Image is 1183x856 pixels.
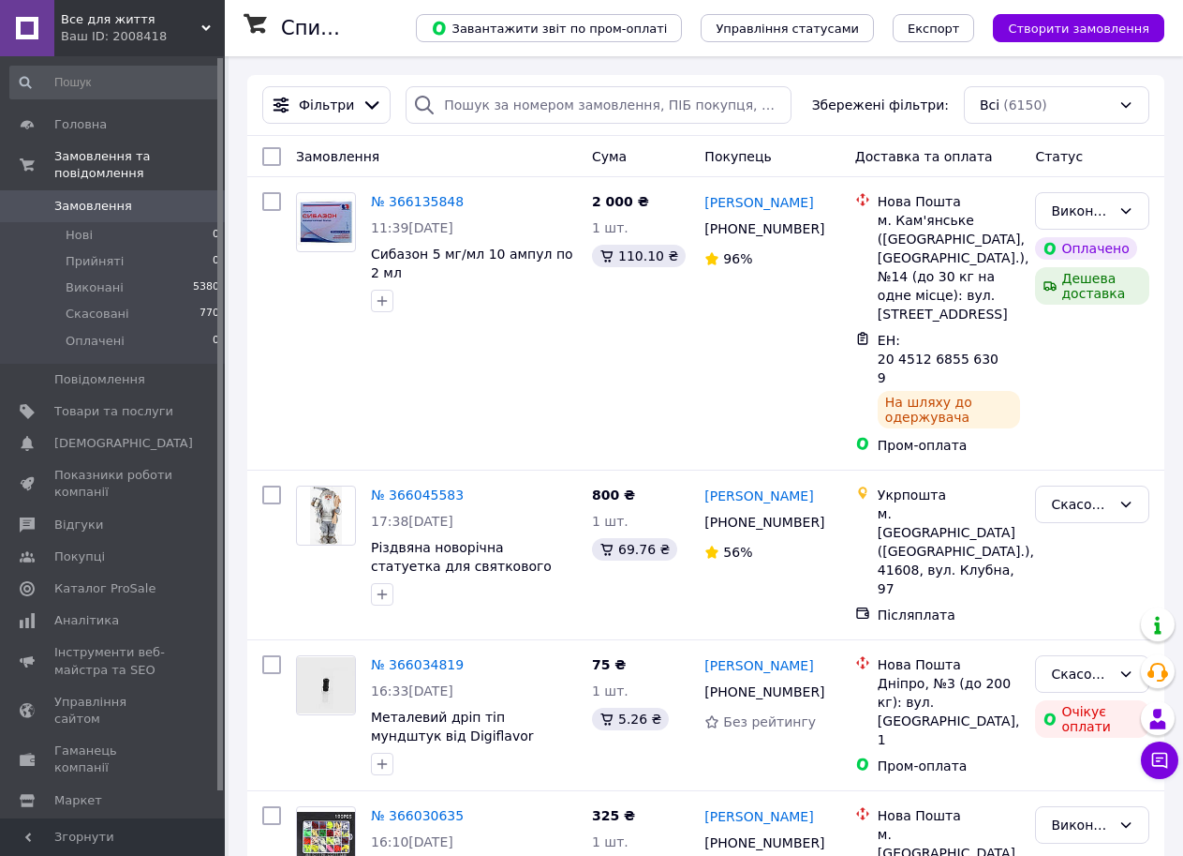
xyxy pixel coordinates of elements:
[66,253,124,270] span: Прийняті
[371,657,464,672] a: № 366034819
[812,96,949,114] span: Збережені фільтри:
[1035,267,1149,305] div: Дешева доставка
[54,580,155,597] span: Каталог ProSale
[1051,664,1111,684] div: Скасовано
[371,488,464,503] a: № 366045583
[213,253,219,270] span: 0
[406,86,791,124] input: Пошук за номером замовлення, ПІБ покупця, номером телефону, Email, номером накладної
[54,644,173,678] span: Інструменти веб-майстра та SEO
[1141,742,1178,779] button: Чат з покупцем
[878,211,1021,323] div: м. Кам'янське ([GEOGRAPHIC_DATA], [GEOGRAPHIC_DATA].), №14 (до 30 кг на одне місце): вул. [STREET...
[371,808,464,823] a: № 366030635
[200,306,219,323] span: 770
[371,247,573,280] a: Сибазон 5 мг/мл 10 ампул по 2 мл
[723,251,752,266] span: 96%
[54,467,173,501] span: Показники роботи компанії
[1008,22,1149,36] span: Створити замовлення
[592,657,626,672] span: 75 ₴
[213,333,219,350] span: 0
[66,279,124,296] span: Виконані
[716,22,859,36] span: Управління статусами
[878,333,998,385] span: ЕН: 20 4512 6855 6309
[281,17,471,39] h1: Список замовлень
[1051,494,1111,515] div: Скасовано
[54,116,107,133] span: Головна
[855,149,993,164] span: Доставка та оплата
[416,14,682,42] button: Завантажити звіт по пром-оплаті
[371,683,453,698] span: 16:33[DATE]
[54,435,193,452] span: [DEMOGRAPHIC_DATA]
[371,220,453,235] span: 11:39[DATE]
[878,192,1021,211] div: Нова Пошта
[54,694,173,728] span: Управління сайтом
[1051,201,1111,221] div: Виконано
[54,792,102,809] span: Маркет
[1035,149,1083,164] span: Статус
[213,227,219,244] span: 0
[878,655,1021,674] div: Нова Пошта
[66,333,125,350] span: Оплачені
[974,20,1164,35] a: Створити замовлення
[299,96,354,114] span: Фільтри
[592,538,677,561] div: 69.76 ₴
[296,655,356,715] a: Фото товару
[701,509,825,535] div: [PHONE_NUMBER]
[592,514,628,529] span: 1 шт.
[878,504,1021,598] div: м. [GEOGRAPHIC_DATA] ([GEOGRAPHIC_DATA].), 41608, вул. Клубна, 97
[371,710,534,781] a: Металевий дріп тіп мундштук від Digiflavor Mouthpiece Drip Tip 510 Original Version чорний
[878,806,1021,825] div: Нова Пошта
[723,545,752,560] span: 56%
[297,657,355,713] img: Фото товару
[704,807,813,826] a: [PERSON_NAME]
[701,14,874,42] button: Управління статусами
[701,830,825,856] div: [PHONE_NUMBER]
[61,11,201,28] span: Все для життя
[980,96,999,114] span: Всі
[704,193,813,212] a: [PERSON_NAME]
[310,487,342,545] img: Фото товару
[592,194,649,209] span: 2 000 ₴
[371,194,464,209] a: № 366135848
[704,656,813,675] a: [PERSON_NAME]
[54,517,103,533] span: Відгуки
[592,488,635,503] span: 800 ₴
[908,22,960,36] span: Експорт
[993,14,1164,42] button: Створити замовлення
[878,757,1021,775] div: Пром-оплата
[54,612,119,629] span: Аналітика
[1051,815,1111,835] div: Виконано
[704,149,771,164] span: Покупець
[878,606,1021,624] div: Післяплата
[371,540,569,630] a: Різдвяна новорічна статуетка для святкового декору [PERSON_NAME] з лижами 24 х 15 х 41 см сіро-білий
[54,743,173,776] span: Гаманець компанії
[296,149,379,164] span: Замовлення
[54,403,173,420] span: Товари та послуги
[297,199,355,246] img: Фото товару
[704,487,813,505] a: [PERSON_NAME]
[723,714,816,729] span: Без рейтингу
[296,192,356,252] a: Фото товару
[592,708,669,730] div: 5.26 ₴
[592,683,628,698] span: 1 шт.
[592,220,628,235] span: 1 шт.
[592,808,635,823] span: 325 ₴
[878,486,1021,504] div: Укрпошта
[371,834,453,849] span: 16:10[DATE]
[592,245,686,267] div: 110.10 ₴
[1035,237,1136,260] div: Оплачено
[878,674,1021,749] div: Дніпро, №3 (до 200 кг): вул. [GEOGRAPHIC_DATA], 1
[54,148,225,182] span: Замовлення та повідомлення
[592,149,627,164] span: Cума
[371,514,453,529] span: 17:38[DATE]
[66,227,93,244] span: Нові
[54,548,105,565] span: Покупці
[878,436,1021,455] div: Пром-оплата
[701,679,825,705] div: [PHONE_NUMBER]
[1035,700,1149,738] div: Очікує оплати
[701,216,825,242] div: [PHONE_NUMBER]
[592,834,628,849] span: 1 шт.
[54,198,132,215] span: Замовлення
